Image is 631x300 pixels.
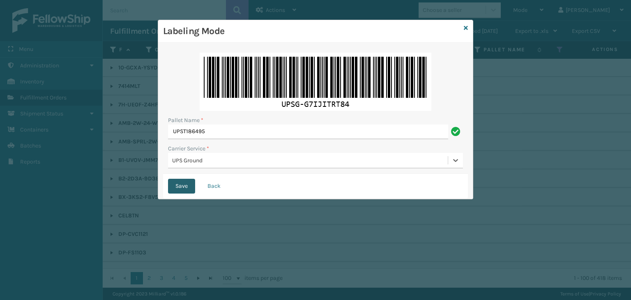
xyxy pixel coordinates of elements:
button: Back [200,179,228,194]
h3: Labeling Mode [163,25,461,37]
label: Pallet Name [168,116,203,125]
img: +qqq+cAAAAGSURBVAMA8pqfTOM6EwoAAAAASUVORK5CYII= [200,53,431,111]
div: UPS Ground [172,156,449,165]
button: Save [168,179,195,194]
label: Carrier Service [168,144,209,153]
